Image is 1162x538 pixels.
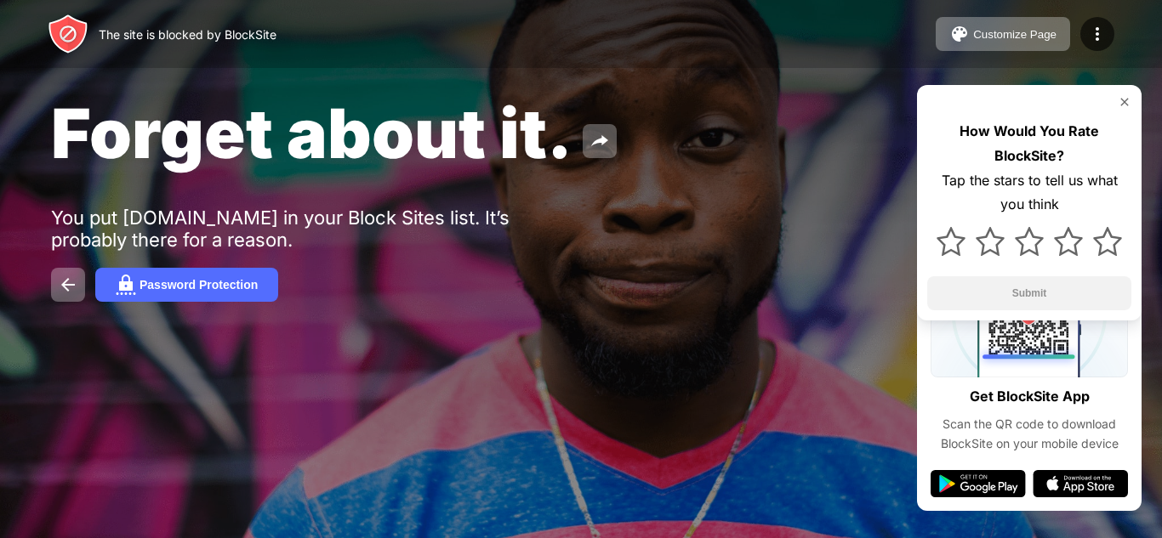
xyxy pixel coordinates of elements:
img: star.svg [976,227,1005,256]
div: Scan the QR code to download BlockSite on your mobile device [931,415,1128,453]
div: Customize Page [973,28,1057,41]
div: Password Protection [140,278,258,292]
img: star.svg [1054,227,1083,256]
div: You put [DOMAIN_NAME] in your Block Sites list. It’s probably there for a reason. [51,207,577,251]
button: Customize Page [936,17,1070,51]
div: How Would You Rate BlockSite? [927,119,1131,168]
img: app-store.svg [1033,470,1128,497]
img: menu-icon.svg [1087,24,1108,44]
button: Submit [927,276,1131,310]
img: header-logo.svg [48,14,88,54]
div: Get BlockSite App [970,384,1090,409]
img: back.svg [58,275,78,295]
img: google-play.svg [931,470,1026,497]
img: password.svg [116,275,136,295]
span: Forget about it. [51,92,572,174]
img: share.svg [590,131,610,151]
img: rate-us-close.svg [1118,95,1131,109]
div: Tap the stars to tell us what you think [927,168,1131,218]
button: Password Protection [95,268,278,302]
img: star.svg [1015,227,1044,256]
img: star.svg [1093,227,1122,256]
div: The site is blocked by BlockSite [99,27,276,42]
img: pallet.svg [949,24,970,44]
img: star.svg [937,227,965,256]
